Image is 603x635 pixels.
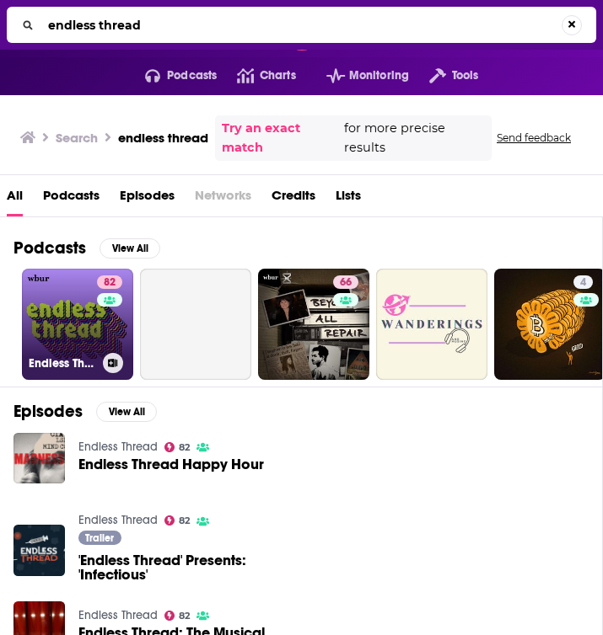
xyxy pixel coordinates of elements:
button: open menu [125,62,218,89]
input: Search... [41,12,562,39]
a: Endless Thread [78,608,158,622]
span: 82 [179,612,190,620]
span: 66 [340,275,352,291]
span: 82 [179,517,190,525]
a: 82 [97,275,122,289]
a: Podcasts [43,182,100,216]
h3: endless thread [118,130,208,146]
h3: Endless Thread [29,356,96,371]
span: Charts [260,64,296,88]
span: Tools [452,64,479,88]
span: Monitoring [349,64,409,88]
span: Networks [195,182,251,216]
div: Search... [7,7,596,43]
a: Endless Thread [78,440,158,454]
button: Send feedback [492,131,576,145]
a: Lists [336,182,361,216]
a: 66 [258,269,369,380]
a: Credits [272,182,315,216]
a: Charts [217,62,295,89]
span: Podcasts [167,64,217,88]
a: 4 [573,275,593,289]
h2: Episodes [13,401,83,422]
span: 4 [580,275,586,291]
span: Trailer [85,533,114,543]
button: View All [100,238,160,259]
a: PodcastsView All [13,237,160,259]
button: open menu [306,62,409,89]
span: 82 [179,444,190,451]
a: 82Endless Thread [22,269,133,380]
a: Episodes [120,182,175,216]
button: open menu [409,62,478,89]
a: 'Endless Thread' Presents: 'Infectious' [78,553,271,582]
a: 82 [164,611,191,621]
h3: Search [56,130,98,146]
a: EpisodesView All [13,401,157,422]
a: 82 [164,515,191,526]
img: 'Endless Thread' Presents: 'Infectious' [13,525,65,576]
h2: Podcasts [13,237,86,259]
a: 82 [164,442,191,452]
span: 82 [104,275,116,291]
span: for more precise results [344,119,485,157]
a: All [7,182,23,216]
button: View All [96,402,157,422]
img: Endless Thread Happy Hour [13,433,65,484]
a: 66 [333,275,358,289]
a: Try an exact match [222,119,341,157]
a: Endless Thread [78,513,158,527]
a: Endless Thread Happy Hour [78,457,264,472]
